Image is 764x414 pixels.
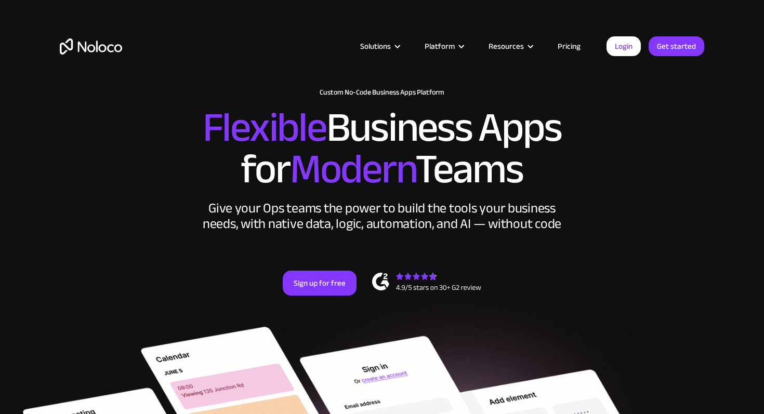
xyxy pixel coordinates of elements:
[60,107,704,190] h2: Business Apps for Teams
[425,39,455,53] div: Platform
[360,39,391,53] div: Solutions
[607,36,641,56] a: Login
[476,39,545,53] div: Resources
[649,36,704,56] a: Get started
[60,38,122,55] a: home
[283,271,357,296] a: Sign up for free
[412,39,476,53] div: Platform
[347,39,412,53] div: Solutions
[200,201,564,232] div: Give your Ops teams the power to build the tools your business needs, with native data, logic, au...
[489,39,524,53] div: Resources
[203,89,326,166] span: Flexible
[545,39,594,53] a: Pricing
[290,130,415,208] span: Modern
